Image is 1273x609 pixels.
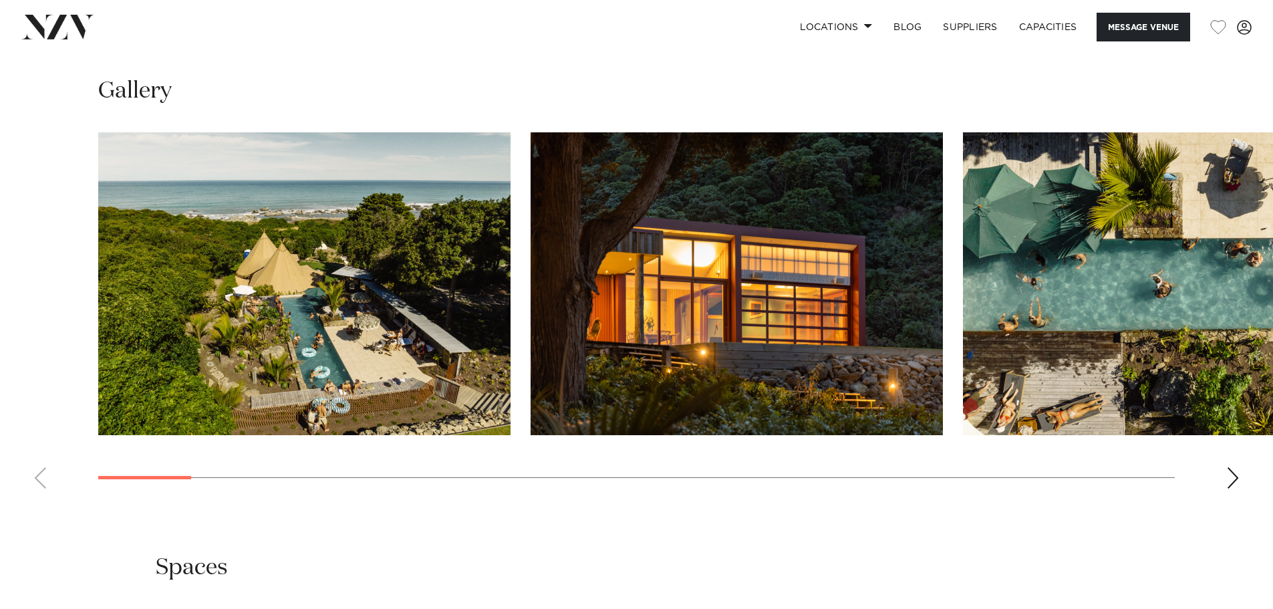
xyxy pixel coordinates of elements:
a: Locations [789,13,883,41]
a: Capacities [1008,13,1088,41]
img: nzv-logo.png [21,15,94,39]
swiper-slide: 2 / 29 [531,132,943,435]
h2: Gallery [98,76,172,106]
a: BLOG [883,13,932,41]
swiper-slide: 1 / 29 [98,132,511,435]
h2: Spaces [156,553,228,583]
a: SUPPLIERS [932,13,1008,41]
button: Message Venue [1097,13,1190,41]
